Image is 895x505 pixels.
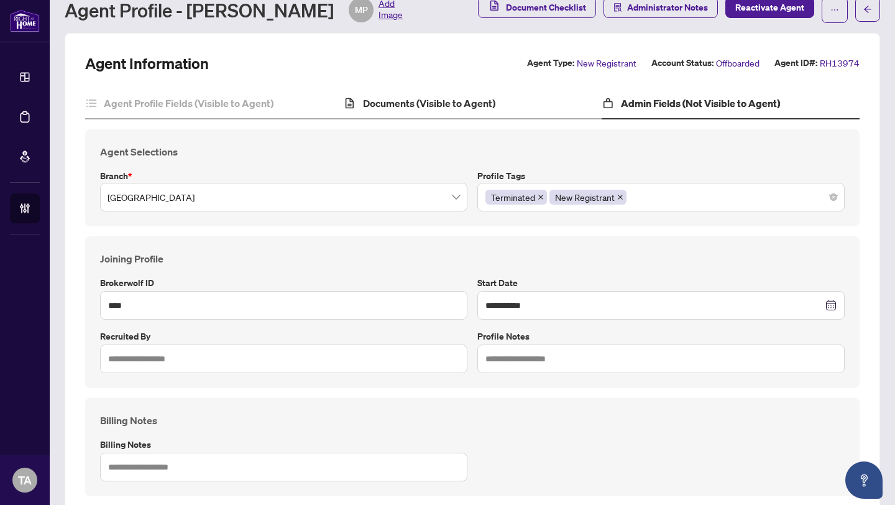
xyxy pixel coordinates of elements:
[100,438,467,452] label: Billing Notes
[527,56,574,70] label: Agent Type:
[100,169,467,183] label: Branch
[477,169,845,183] label: Profile Tags
[863,5,872,14] span: arrow-left
[613,3,622,12] span: solution
[830,6,839,14] span: ellipsis
[477,276,845,290] label: Start Date
[485,190,547,205] span: Terminated
[104,96,273,111] h4: Agent Profile Fields (Visible to Agent)
[100,330,467,343] label: Recruited by
[538,194,544,200] span: close
[549,190,626,205] span: New Registrant
[651,56,714,70] label: Account Status:
[555,190,615,204] span: New Registrant
[491,190,535,204] span: Terminated
[363,96,495,111] h4: Documents (Visible to Agent)
[100,276,467,290] label: Brokerwolf ID
[845,461,883,499] button: Open asap
[85,53,209,73] h2: Agent Information
[774,56,817,70] label: Agent ID#:
[477,330,845,343] label: Profile Notes
[621,96,780,111] h4: Admin Fields (Not Visible to Agent)
[716,56,760,70] span: Offboarded
[100,251,845,266] h4: Joining Profile
[830,193,837,201] span: close-circle
[100,144,845,159] h4: Agent Selections
[108,185,460,209] span: Richmond Hill
[820,56,860,70] span: RH13974
[100,413,845,428] h4: Billing Notes
[18,471,32,489] span: TA
[10,9,40,32] img: logo
[617,194,623,200] span: close
[355,3,368,17] span: MP
[577,56,636,70] span: New Registrant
